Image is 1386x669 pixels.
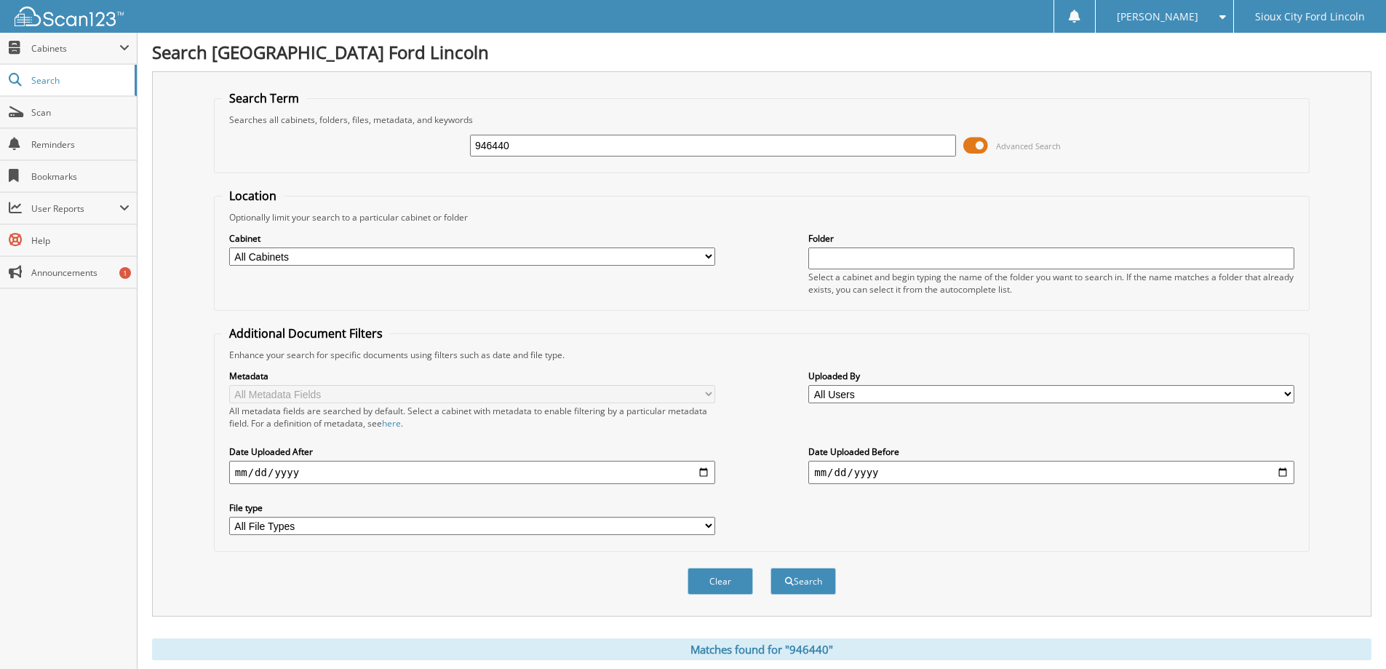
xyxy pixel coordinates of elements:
[222,325,390,341] legend: Additional Document Filters
[31,74,127,87] span: Search
[222,211,1302,223] div: Optionally limit your search to a particular cabinet or folder
[31,234,130,247] span: Help
[31,106,130,119] span: Scan
[152,638,1371,660] div: Matches found for "946440"
[808,232,1294,245] label: Folder
[222,114,1302,126] div: Searches all cabinets, folders, files, metadata, and keywords
[808,461,1294,484] input: end
[808,370,1294,382] label: Uploaded By
[15,7,124,26] img: scan123-logo-white.svg
[229,502,715,514] label: File type
[31,42,119,55] span: Cabinets
[229,446,715,458] label: Date Uploaded After
[119,267,131,279] div: 1
[996,140,1061,151] span: Advanced Search
[808,271,1294,296] div: Select a cabinet and begin typing the name of the folder you want to search in. If the name match...
[382,417,401,429] a: here
[152,40,1371,64] h1: Search [GEOGRAPHIC_DATA] Ford Lincoln
[229,370,715,382] label: Metadata
[31,170,130,183] span: Bookmarks
[222,349,1302,361] div: Enhance your search for specific documents using filters such as date and file type.
[770,568,836,595] button: Search
[1255,12,1365,21] span: Sioux City Ford Lincoln
[229,461,715,484] input: start
[222,90,306,106] legend: Search Term
[31,266,130,279] span: Announcements
[229,405,715,429] div: All metadata fields are searched by default. Select a cabinet with metadata to enable filtering b...
[31,138,130,151] span: Reminders
[31,202,119,215] span: User Reports
[1117,12,1198,21] span: [PERSON_NAME]
[222,188,284,204] legend: Location
[229,232,715,245] label: Cabinet
[688,568,753,595] button: Clear
[808,446,1294,458] label: Date Uploaded Before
